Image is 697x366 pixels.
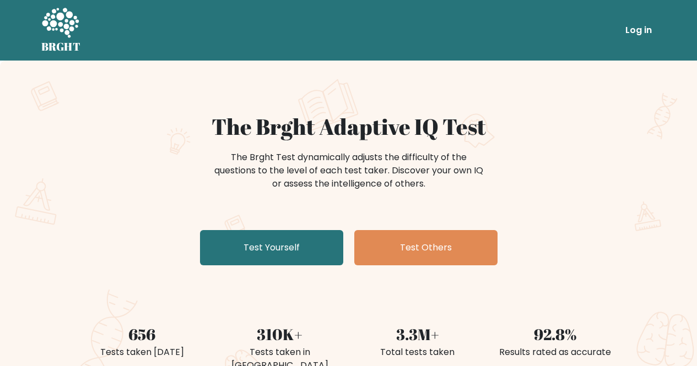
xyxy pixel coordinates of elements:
[200,230,343,265] a: Test Yourself
[493,346,618,359] div: Results rated as accurate
[80,113,618,140] h1: The Brght Adaptive IQ Test
[218,323,342,346] div: 310K+
[493,323,618,346] div: 92.8%
[80,346,204,359] div: Tests taken [DATE]
[354,230,498,265] a: Test Others
[41,4,81,56] a: BRGHT
[355,346,480,359] div: Total tests taken
[41,40,81,53] h5: BRGHT
[621,19,656,41] a: Log in
[80,323,204,346] div: 656
[355,323,480,346] div: 3.3M+
[211,151,487,190] div: The Brght Test dynamically adjusts the difficulty of the questions to the level of each test take...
